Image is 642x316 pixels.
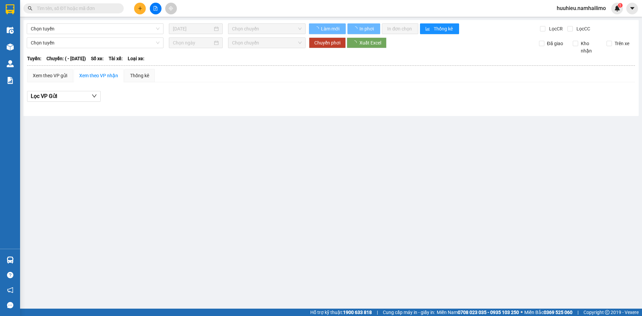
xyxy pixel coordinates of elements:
input: 14/09/2025 [173,25,213,32]
input: Chọn ngày [173,39,213,46]
img: solution-icon [7,77,14,84]
strong: 1900 633 818 [343,310,372,315]
span: Chọn tuyến [31,38,159,48]
span: ⚪️ [521,311,523,314]
span: Miền Bắc [524,309,572,316]
span: question-circle [7,272,13,278]
span: loading [314,26,320,31]
span: Chuyến: ( - [DATE]) [46,55,86,62]
button: In đơn chọn [382,23,418,34]
span: Tài xế: [109,55,123,62]
span: down [92,93,97,99]
span: In phơi [359,25,375,32]
strong: 0369 525 060 [544,310,572,315]
span: Lọc CR [546,25,564,32]
span: Chọn chuyến [232,24,302,34]
span: Lọc VP Gửi [31,92,57,100]
span: huuhieu.namhailimo [551,4,611,12]
span: notification [7,287,13,293]
img: warehouse-icon [7,60,14,67]
span: bar-chart [425,26,431,32]
button: Làm mới [309,23,346,34]
span: search [28,6,32,11]
span: loading [353,26,358,31]
span: Số xe: [91,55,104,62]
img: warehouse-icon [7,43,14,50]
button: Chuyển phơi [309,37,346,48]
sup: 1 [618,3,623,8]
span: Chọn chuyến [232,38,302,48]
div: Thống kê [130,72,149,79]
span: Loại xe: [128,55,144,62]
span: | [377,309,378,316]
span: file-add [153,6,158,11]
img: icon-new-feature [614,5,620,11]
button: file-add [150,3,162,14]
div: Xem theo VP gửi [33,72,67,79]
img: warehouse-icon [7,256,14,264]
span: Miền Nam [437,309,519,316]
strong: 0708 023 035 - 0935 103 250 [458,310,519,315]
img: logo-vxr [6,4,14,14]
button: Lọc VP Gửi [27,91,101,102]
span: Làm mới [321,25,340,32]
div: Xem theo VP nhận [79,72,118,79]
button: caret-down [626,3,638,14]
span: Trên xe [612,40,632,47]
span: copyright [605,310,610,315]
span: Chọn tuyến [31,24,159,34]
button: bar-chartThống kê [420,23,459,34]
span: Thống kê [434,25,454,32]
span: aim [169,6,173,11]
button: plus [134,3,146,14]
span: Hỗ trợ kỹ thuật: [310,309,372,316]
span: Kho nhận [578,40,602,55]
button: Xuất Excel [347,37,387,48]
input: Tìm tên, số ĐT hoặc mã đơn [37,5,116,12]
span: Cung cấp máy in - giấy in: [383,309,435,316]
span: 1 [619,3,621,8]
button: In phơi [347,23,380,34]
span: plus [138,6,142,11]
span: Đã giao [544,40,566,47]
img: warehouse-icon [7,27,14,34]
span: caret-down [629,5,635,11]
span: | [577,309,578,316]
span: message [7,302,13,308]
b: Tuyến: [27,56,41,61]
span: Lọc CC [574,25,591,32]
button: aim [165,3,177,14]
